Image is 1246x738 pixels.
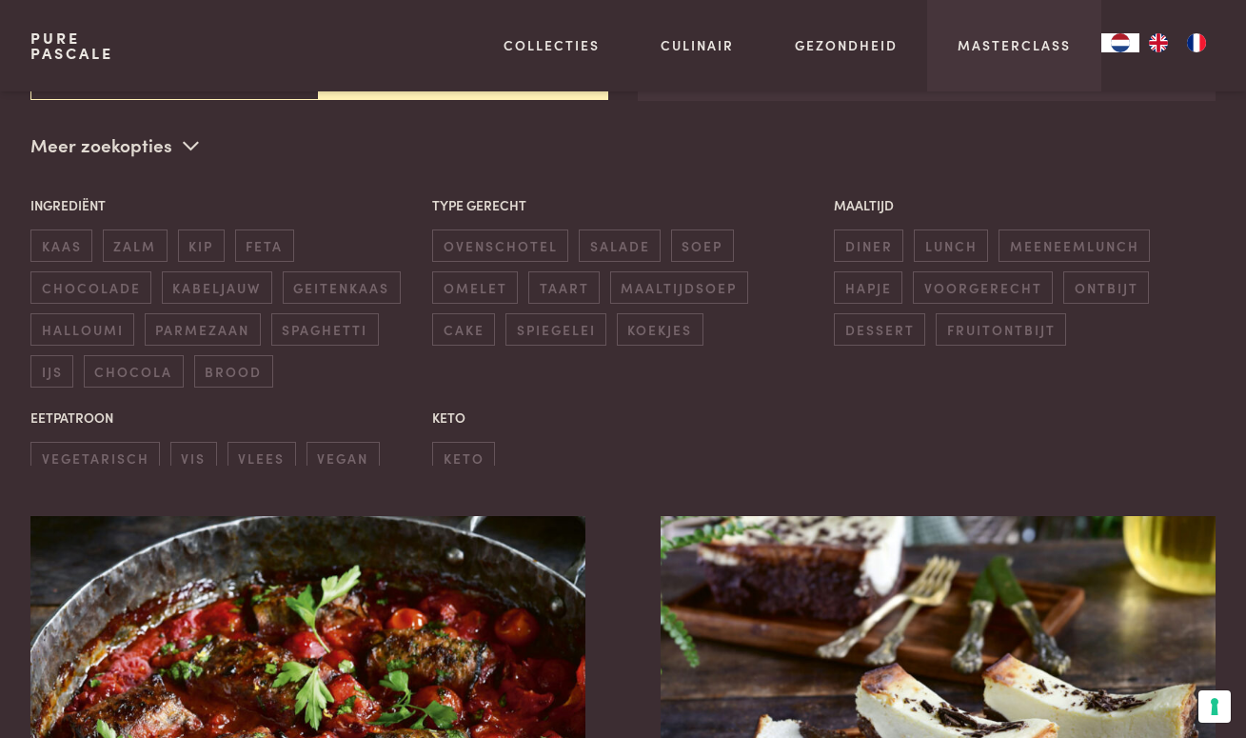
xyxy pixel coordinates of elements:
a: NL [1101,33,1139,52]
span: feta [235,229,294,261]
span: parmezaan [145,313,261,345]
a: Culinair [661,35,734,55]
span: soep [671,229,734,261]
span: vegan [307,442,380,473]
span: spaghetti [271,313,379,345]
div: Language [1101,33,1139,52]
span: geitenkaas [283,271,401,303]
p: Ingrediënt [30,195,412,215]
span: chocolade [30,271,151,303]
span: kabeljauw [162,271,272,303]
span: kaas [30,229,92,261]
span: ontbijt [1063,271,1149,303]
p: Meer zoekopties [30,131,199,160]
span: zalm [103,229,168,261]
span: voorgerecht [913,271,1053,303]
a: FR [1177,33,1216,52]
ul: Language list [1139,33,1216,52]
a: EN [1139,33,1177,52]
span: vlees [227,442,296,473]
span: spiegelei [505,313,606,345]
span: vis [170,442,217,473]
a: PurePascale [30,30,113,61]
span: koekjes [617,313,703,345]
span: omelet [432,271,518,303]
a: Collecties [504,35,600,55]
span: fruitontbijt [936,313,1066,345]
p: Maaltijd [834,195,1216,215]
p: Eetpatroon [30,408,412,428]
a: Masterclass [958,35,1071,55]
span: kip [178,229,225,261]
span: lunch [914,229,988,261]
span: cake [432,313,495,345]
aside: Language selected: Nederlands [1101,33,1216,52]
span: diner [834,229,903,261]
span: hapje [834,271,902,303]
span: maaltijdsoep [610,271,748,303]
span: ovenschotel [432,229,568,261]
a: Gezondheid [795,35,898,55]
span: keto [432,442,495,473]
span: vegetarisch [30,442,160,473]
span: taart [528,271,600,303]
span: salade [579,229,661,261]
p: Keto [432,408,814,428]
span: brood [194,355,273,387]
span: halloumi [30,313,134,345]
span: ijs [30,355,73,387]
span: dessert [834,313,925,345]
p: Type gerecht [432,195,814,215]
span: chocola [84,355,184,387]
button: Uw voorkeuren voor toestemming voor trackingtechnologieën [1198,690,1231,723]
span: meeneemlunch [999,229,1150,261]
